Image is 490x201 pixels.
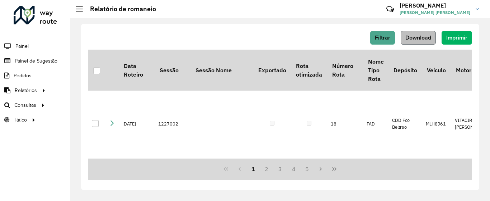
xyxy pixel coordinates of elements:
span: Download [405,35,431,41]
th: Data Roteiro [119,50,155,91]
th: Exportado [253,50,291,91]
th: Rota otimizada [291,50,327,91]
span: Pedidos [14,72,32,79]
button: Next Page [314,162,328,176]
td: [DATE] [119,89,155,159]
th: Sessão Nome [190,50,253,91]
th: Número Rota [327,50,363,91]
button: 3 [273,162,287,176]
h2: Relatório de romaneio [83,5,156,13]
button: Imprimir [442,31,472,45]
button: 5 [301,162,314,176]
td: MLH8J61 [422,89,451,159]
th: Nome Tipo Rota [363,50,388,91]
span: Painel [15,42,29,50]
td: 18 [327,89,363,159]
td: FAD [363,89,388,159]
button: Last Page [328,162,341,176]
button: 2 [260,162,273,176]
span: Filtrar [375,35,390,41]
span: Painel de Sugestão [15,57,57,65]
button: 1 [246,162,260,176]
td: 1227002 [155,89,190,159]
span: Tático [14,116,27,124]
span: Consultas [14,101,36,109]
th: Depósito [388,50,422,91]
th: Veículo [422,50,451,91]
th: Sessão [155,50,190,91]
button: Filtrar [370,31,395,45]
h3: [PERSON_NAME] [400,2,470,9]
button: Download [401,31,436,45]
a: Contato Rápido [382,1,398,17]
td: CDD Fco Beltrao [388,89,422,159]
button: 4 [287,162,301,176]
span: [PERSON_NAME] [PERSON_NAME] [400,9,470,16]
span: Imprimir [446,35,467,41]
span: Relatórios [15,87,37,94]
div: Críticas? Dúvidas? Elogios? Sugestões? Entre em contato conosco! [301,2,376,22]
